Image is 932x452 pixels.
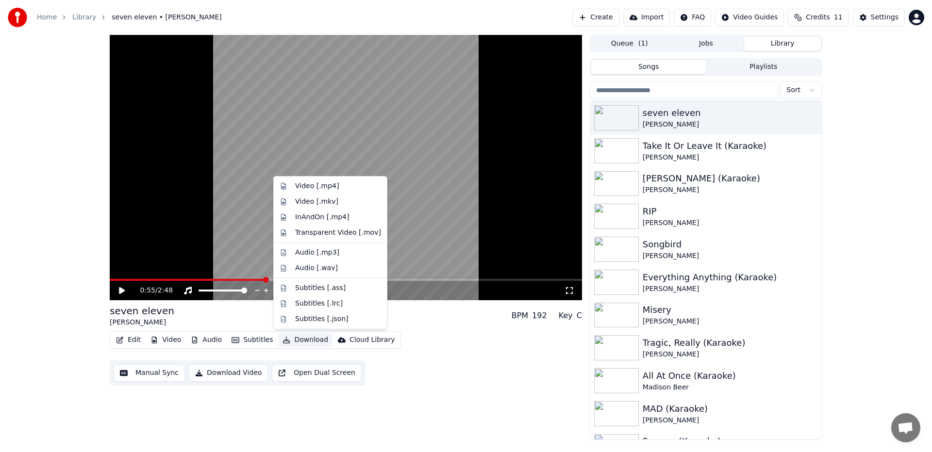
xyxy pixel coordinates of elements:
[871,13,899,22] div: Settings
[643,238,818,251] div: Songbird
[37,13,57,22] a: Home
[295,181,339,191] div: Video [.mp4]
[591,37,668,51] button: Queue
[295,228,381,238] div: Transparent Video [.mov]
[147,333,185,347] button: Video
[189,364,268,382] button: Download Video
[295,197,338,207] div: Video [.mkv]
[806,13,830,22] span: Credits
[638,39,648,48] span: ( 1 )
[295,314,349,324] div: Subtitles [.json]
[228,333,277,347] button: Subtitles
[272,364,362,382] button: Open Dual Screen
[114,364,185,382] button: Manual Sync
[140,286,155,295] span: 0:55
[37,13,222,22] nav: breadcrumb
[643,416,818,425] div: [PERSON_NAME]
[158,286,173,295] span: 2:48
[623,9,670,26] button: Import
[643,153,818,162] div: [PERSON_NAME]
[706,60,821,74] button: Playlists
[112,333,145,347] button: Edit
[572,9,619,26] button: Create
[643,383,818,392] div: Madison Beer
[295,248,339,258] div: Audio [.mp3]
[834,13,843,22] span: 11
[643,402,818,416] div: MAD (Karaoke)
[577,310,582,322] div: C
[559,310,573,322] div: Key
[744,37,821,51] button: Library
[532,310,547,322] div: 192
[674,9,711,26] button: FAQ
[643,218,818,228] div: [PERSON_NAME]
[295,263,338,273] div: Audio [.wav]
[295,283,346,293] div: Subtitles [.ass]
[643,336,818,350] div: Tragic, Really (Karaoke)
[786,85,800,95] span: Sort
[643,139,818,153] div: Take It Or Leave It (Karaoke)
[349,335,395,345] div: Cloud Library
[8,8,27,27] img: youka
[643,205,818,218] div: RIP
[668,37,745,51] button: Jobs
[643,106,818,120] div: seven eleven
[643,120,818,129] div: [PERSON_NAME]
[853,9,905,26] button: Settings
[110,304,174,318] div: seven eleven
[591,60,706,74] button: Songs
[187,333,226,347] button: Audio
[72,13,96,22] a: Library
[643,317,818,326] div: [PERSON_NAME]
[295,299,343,308] div: Subtitles [.lrc]
[279,333,332,347] button: Download
[643,172,818,185] div: [PERSON_NAME] (Karaoke)
[512,310,528,322] div: BPM
[643,303,818,317] div: Misery
[112,13,221,22] span: seven eleven • [PERSON_NAME]
[643,369,818,383] div: All At Once (Karaoke)
[891,413,920,442] div: Open chat
[643,350,818,359] div: [PERSON_NAME]
[110,318,174,327] div: [PERSON_NAME]
[643,185,818,195] div: [PERSON_NAME]
[643,271,818,284] div: Everything Anything (Karaoke)
[295,212,349,222] div: InAndOn [.mp4]
[643,251,818,261] div: [PERSON_NAME]
[715,9,784,26] button: Video Guides
[140,286,164,295] div: /
[788,9,849,26] button: Credits11
[643,284,818,294] div: [PERSON_NAME]
[643,435,818,448] div: Sue me (Karaoke)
